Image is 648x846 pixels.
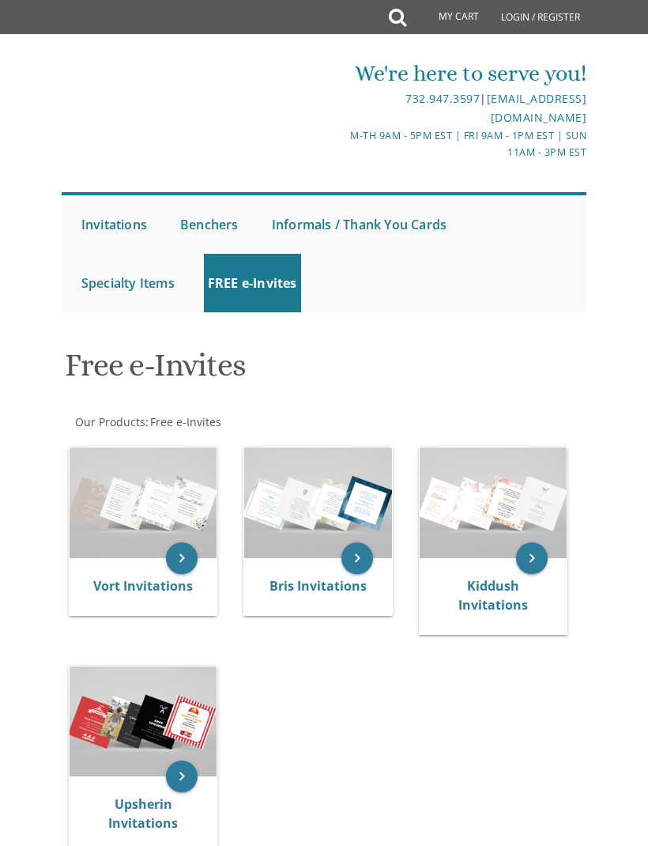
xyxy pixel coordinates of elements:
div: | [325,89,586,127]
img: Vort Invitations [70,448,217,558]
a: Vort Invitations [93,577,193,595]
a: Our Products [73,414,145,429]
img: Kiddush Invitations [420,448,567,558]
div: M-Th 9am - 5pm EST | Fri 9am - 1pm EST | Sun 11am - 3pm EST [325,127,586,161]
a: My Cart [405,2,490,33]
img: Upsherin Invitations [70,667,217,777]
a: keyboard_arrow_right [516,542,548,574]
a: keyboard_arrow_right [166,542,198,574]
h1: Free e-Invites [65,348,582,395]
a: Benchers [176,195,243,254]
div: : [62,414,586,430]
a: keyboard_arrow_right [341,542,373,574]
a: Kiddush Invitations [458,577,528,614]
a: Invitations [77,195,151,254]
a: [EMAIL_ADDRESS][DOMAIN_NAME] [487,91,587,125]
a: Free e-Invites [149,414,221,429]
a: 732.947.3597 [405,91,480,106]
a: Specialty Items [77,254,179,312]
a: keyboard_arrow_right [166,761,198,792]
div: We're here to serve you! [325,58,586,89]
a: FREE e-Invites [204,254,301,312]
a: Bris Invitations [269,577,367,595]
a: Upsherin Invitations [108,795,178,832]
img: Bris Invitations [244,448,391,558]
a: Informals / Thank You Cards [268,195,450,254]
span: Free e-Invites [150,414,221,429]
